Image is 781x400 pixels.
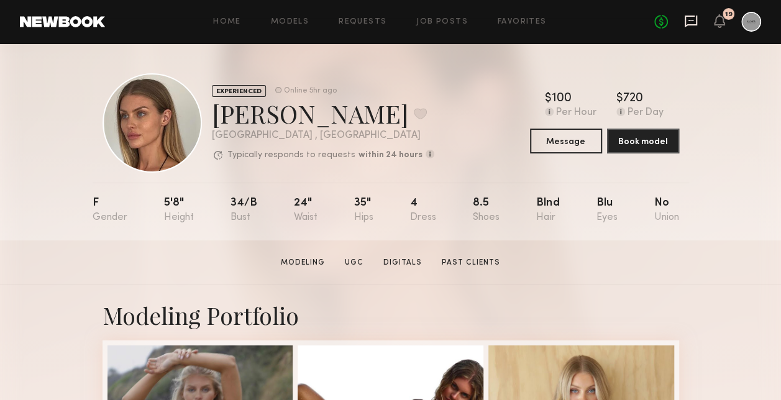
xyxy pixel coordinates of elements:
div: 720 [623,93,643,105]
a: Past Clients [437,257,505,268]
div: 4 [410,198,436,223]
div: 100 [552,93,572,105]
div: 5'8" [164,198,194,223]
a: Favorites [498,18,547,26]
div: [PERSON_NAME] [212,97,434,130]
div: 19 [725,11,733,18]
div: EXPERIENCED [212,85,266,97]
div: 35" [354,198,373,223]
div: $ [616,93,623,105]
div: [GEOGRAPHIC_DATA] , [GEOGRAPHIC_DATA] [212,130,434,141]
div: $ [545,93,552,105]
a: Home [213,18,241,26]
b: within 24 hours [359,151,422,160]
div: 34/b [231,198,257,223]
a: Models [271,18,309,26]
a: Digitals [378,257,427,268]
div: 24" [294,198,317,223]
div: Blnd [536,198,559,223]
div: Per Day [628,107,664,119]
button: Message [530,129,602,153]
div: 8.5 [473,198,500,223]
div: Online 5hr ago [284,87,337,95]
a: UGC [340,257,368,268]
div: Per Hour [556,107,596,119]
div: No [654,198,678,223]
div: F [93,198,127,223]
button: Book model [607,129,679,153]
a: Requests [339,18,386,26]
div: Modeling Portfolio [103,299,679,330]
div: Blu [596,198,617,223]
p: Typically responds to requests [227,151,355,160]
a: Job Posts [416,18,468,26]
a: Modeling [276,257,330,268]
